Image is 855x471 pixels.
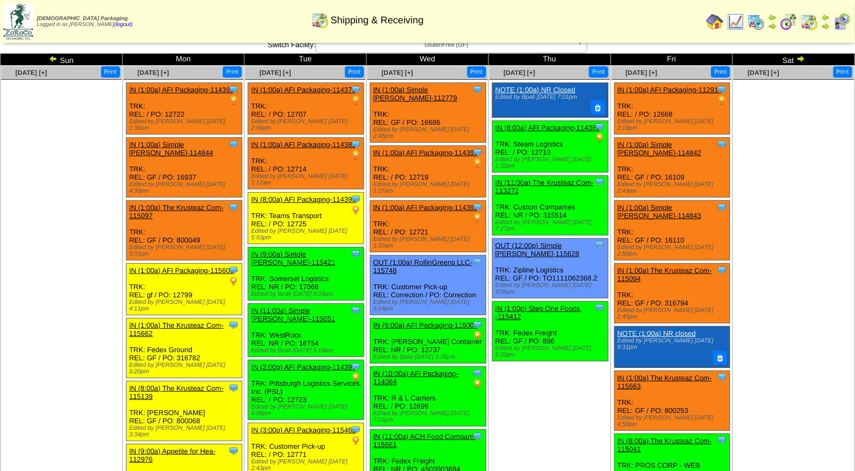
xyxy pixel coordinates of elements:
img: Tooltip [228,445,239,456]
img: zoroco-logo-small.webp [3,3,33,40]
div: TRK: WestRock REL: NR / PO: 16754 [248,304,364,357]
a: IN (10:00a) AFI Packaging-114084 [373,370,458,386]
img: Tooltip [228,202,239,213]
div: Edited by [PERSON_NAME] [DATE] 2:49pm [618,181,730,194]
button: Print [101,66,120,78]
a: IN (1:00a) AFI Packaging-114378 [251,86,356,94]
img: Tooltip [716,84,727,95]
a: IN (1:00a) AFI Packaging-114385 [251,141,356,149]
div: TRK: [PERSON_NAME] REL: GF / PO: 800068 [126,381,242,441]
div: Edited by [PERSON_NAME] [DATE] 4:11pm [129,299,242,312]
button: Delete Note [713,351,727,365]
a: IN (9:00a) Simple [PERSON_NAME]-115421 [251,250,335,266]
img: home.gif [706,13,724,30]
img: calendarprod.gif [747,13,765,30]
div: Edited by [PERSON_NAME] [DATE] 4:30pm [129,181,242,194]
div: TRK: Somerset Logistics REL: NR / PO: 17066 [248,247,364,301]
img: Tooltip [350,84,361,95]
img: Tooltip [472,84,483,95]
button: Print [589,66,608,78]
td: Sat [733,54,855,66]
div: TRK: Fedex Ground REL: GF / PO: 316782 [126,319,242,378]
span: [DATE] [+] [504,69,535,77]
div: Edited by Bpali [DATE] 5:35pm [373,354,486,360]
img: Tooltip [228,320,239,330]
a: IN (1:00p) Step One Foods, -115412 [495,304,582,321]
img: PO [228,95,239,106]
img: calendarblend.gif [780,13,797,30]
span: [DEMOGRAPHIC_DATA] Packaging [37,16,128,22]
img: PO [350,435,361,446]
img: PO [472,379,483,390]
img: Tooltip [472,147,483,158]
div: TRK: REL: / PO: 12721 [370,201,486,252]
button: Print [833,66,852,78]
a: [DATE] [+] [260,69,291,77]
div: TRK: REL: GF / PO: 800049 [126,201,242,260]
img: PO [472,330,483,341]
div: Edited by [PERSON_NAME] [DATE] 7:09pm [373,410,486,423]
img: Tooltip [350,249,361,259]
img: calendarinout.gif [801,13,818,30]
div: Edited by [PERSON_NAME] [DATE] 1:36am [129,118,242,131]
img: Tooltip [716,372,727,383]
img: Tooltip [228,84,239,95]
img: PO [228,276,239,287]
div: Edited by [PERSON_NAME] [DATE] 5:20pm [129,362,242,375]
img: calendarcustomer.gif [833,13,851,30]
a: IN (11:00a) ACH Food Compani-115661 [373,432,476,449]
img: arrowleft.gif [821,13,830,22]
div: TRK: REL: GF / PO: 16686 [370,83,486,143]
img: arrowright.gif [768,22,777,30]
div: TRK: REL: GF / PO: 316794 [614,264,730,323]
td: Thu [488,54,611,66]
div: TRK: REL: GF / PO: 800253 [614,371,730,430]
a: IN (8:00a) The Krusteaz Com-115041 [618,437,712,453]
div: Edited by [PERSON_NAME] [DATE] 3:06pm [495,282,608,295]
a: IN (1:00a) The Krusteaz Com-115662 [129,321,224,338]
div: Edited by [PERSON_NAME] [DATE] 2:50pm [618,244,730,257]
a: IN (9:00a) Appetite for Hea-112976 [129,447,216,463]
div: Edited by [PERSON_NAME] [DATE] 1:33am [373,236,486,249]
div: TRK: Customer Pick-up REL: Correction / PO: Correction [370,256,486,315]
td: Fri [611,54,733,66]
a: IN (1:00a) Simple [PERSON_NAME]-112779 [373,86,457,102]
div: Edited by [PERSON_NAME] [DATE] 1:32pm [495,156,608,169]
div: Edited by Bpali [DATE] 5:18pm [251,347,363,354]
img: PO [350,150,361,161]
img: PO [716,95,727,106]
img: arrowright.gif [796,54,805,63]
img: Tooltip [350,424,361,435]
img: arrowleft.gif [768,13,777,22]
div: Edited by [PERSON_NAME] [DATE] 7:27pm [495,219,608,232]
span: Logged in as [PERSON_NAME] [37,16,133,28]
div: TRK: Steam Logistics REL: / PO: 12710 [492,120,608,172]
div: Edited by [PERSON_NAME] [DATE] 3:31pm [129,244,242,257]
img: Tooltip [350,139,361,150]
img: arrowleft.gif [49,54,58,63]
img: PO [472,213,483,224]
div: TRK: REL: / PO: 12668 [614,83,730,135]
span: [DATE] [+] [626,69,657,77]
a: IN (1:00a) Simple [PERSON_NAME]-114843 [618,203,702,220]
span: Shipping & Receiving [331,15,424,26]
img: PO [350,205,361,215]
div: TRK: [PERSON_NAME] Container REL: NR / PO: 12737 [370,319,486,364]
a: NOTE (1:00a) NR Closed [495,86,575,94]
span: [DATE] [+] [748,69,779,77]
div: TRK: REL: / PO: 12714 [248,138,364,189]
img: Tooltip [472,431,483,442]
div: TRK: Pittsburgh Logistics Services, Inc. (PSL) REL: / PO: 12723 [248,360,364,420]
div: Edited by [PERSON_NAME] [DATE] 5:53pm [251,228,363,241]
img: Tooltip [716,202,727,213]
a: IN (1:00a) AFI Packaging-114390 [373,149,478,157]
button: Print [345,66,364,78]
a: NOTE (1:00a) NR closed [618,329,696,338]
a: [DATE] [+] [15,69,47,77]
td: Tue [244,54,367,66]
div: Edited by [PERSON_NAME] [DATE] 4:00pm [251,404,363,417]
a: IN (1:00a) AFI Packaging-115609 [129,266,234,275]
img: Tooltip [594,176,605,187]
img: Tooltip [594,302,605,313]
